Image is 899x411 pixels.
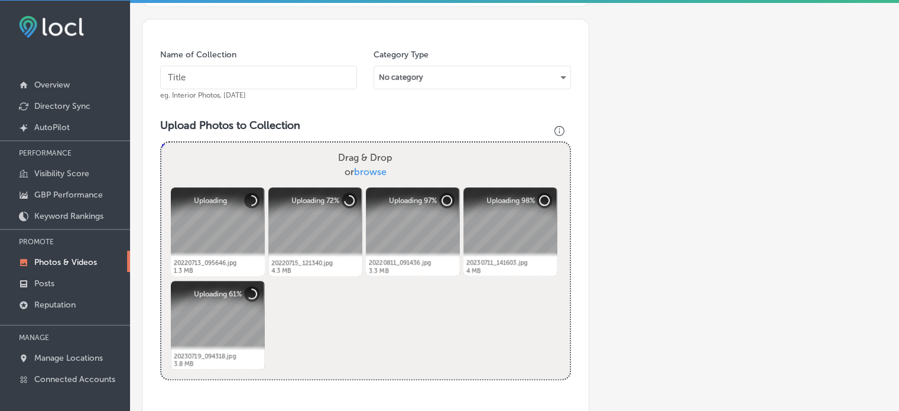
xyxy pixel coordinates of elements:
[333,146,397,184] label: Drag & Drop or
[354,166,387,177] span: browse
[34,190,103,200] p: GBP Performance
[34,300,76,310] p: Reputation
[160,119,571,132] h3: Upload Photos to Collection
[374,50,429,60] label: Category Type
[34,279,54,289] p: Posts
[34,101,90,111] p: Directory Sync
[160,91,246,99] span: eg. Interior Photos, [DATE]
[19,16,84,38] img: fda3e92497d09a02dc62c9cd864e3231.png
[160,50,236,60] label: Name of Collection
[34,80,70,90] p: Overview
[34,353,103,363] p: Manage Locations
[34,122,70,132] p: AutoPilot
[374,68,570,87] div: No category
[34,374,115,384] p: Connected Accounts
[34,211,103,221] p: Keyword Rankings
[160,66,357,89] input: Title
[34,169,89,179] p: Visibility Score
[34,257,97,267] p: Photos & Videos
